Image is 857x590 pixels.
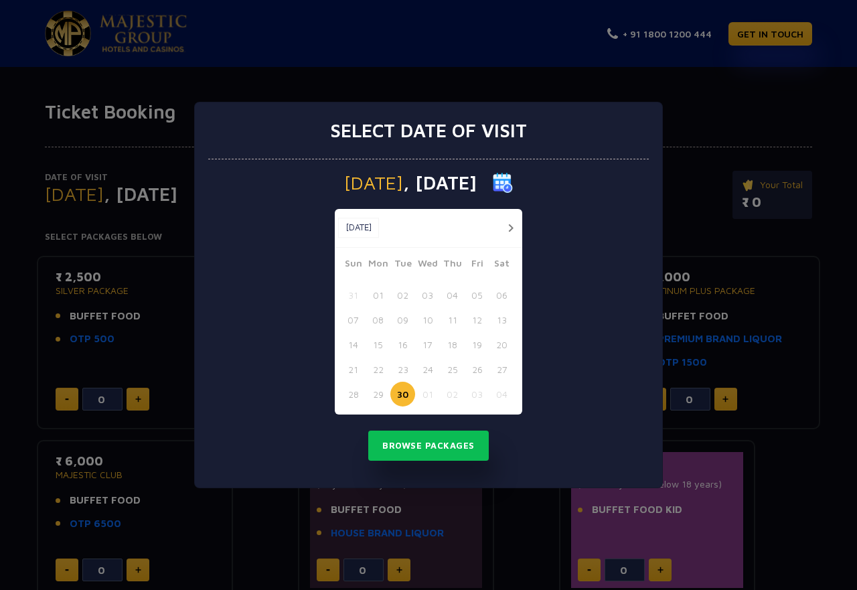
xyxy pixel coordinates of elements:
[341,283,366,307] button: 31
[489,382,514,407] button: 04
[390,307,415,332] button: 09
[341,382,366,407] button: 28
[390,382,415,407] button: 30
[489,256,514,275] span: Sat
[465,307,489,332] button: 12
[489,332,514,357] button: 20
[366,256,390,275] span: Mon
[415,332,440,357] button: 17
[440,332,465,357] button: 18
[415,382,440,407] button: 01
[489,283,514,307] button: 06
[415,283,440,307] button: 03
[366,283,390,307] button: 01
[341,256,366,275] span: Sun
[390,256,415,275] span: Tue
[368,431,489,461] button: Browse Packages
[415,357,440,382] button: 24
[440,382,465,407] button: 02
[390,283,415,307] button: 02
[341,332,366,357] button: 14
[440,283,465,307] button: 04
[344,173,403,192] span: [DATE]
[440,256,465,275] span: Thu
[489,357,514,382] button: 27
[338,218,379,238] button: [DATE]
[366,332,390,357] button: 15
[440,357,465,382] button: 25
[403,173,477,192] span: , [DATE]
[465,283,489,307] button: 05
[415,256,440,275] span: Wed
[341,307,366,332] button: 07
[415,307,440,332] button: 10
[465,256,489,275] span: Fri
[330,119,527,142] h3: Select date of visit
[465,382,489,407] button: 03
[440,307,465,332] button: 11
[489,307,514,332] button: 13
[493,173,513,193] img: calender icon
[465,332,489,357] button: 19
[341,357,366,382] button: 21
[366,382,390,407] button: 29
[366,307,390,332] button: 08
[465,357,489,382] button: 26
[366,357,390,382] button: 22
[390,357,415,382] button: 23
[390,332,415,357] button: 16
